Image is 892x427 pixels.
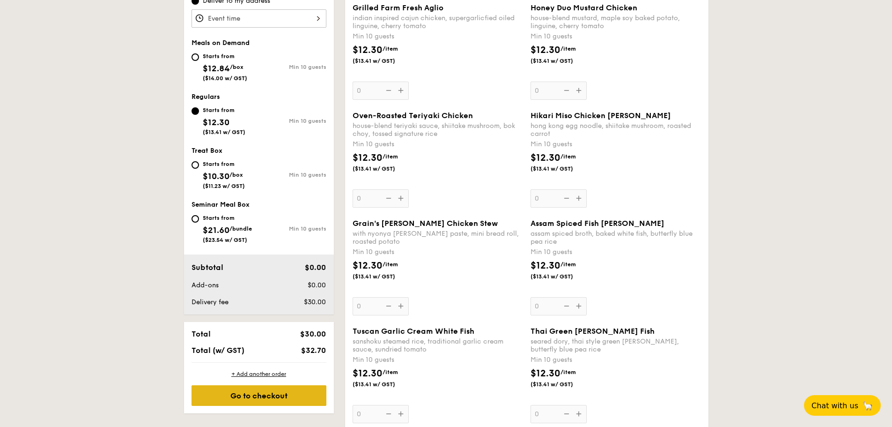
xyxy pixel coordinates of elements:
span: ($11.23 w/ GST) [203,183,245,189]
span: ($13.41 w/ GST) [531,273,594,280]
div: Min 10 guests [353,140,523,149]
span: $21.60 [203,225,229,235]
span: $10.30 [203,171,229,181]
span: Assam Spiced Fish [PERSON_NAME] [531,219,664,228]
span: $32.70 [301,346,326,355]
span: $12.30 [531,260,560,271]
span: /item [383,369,398,375]
div: Min 10 guests [353,355,523,365]
span: Regulars [192,93,220,101]
div: Starts from [203,106,245,114]
div: house-blend mustard, maple soy baked potato, linguine, cherry tomato [531,14,701,30]
div: Min 10 guests [259,64,326,70]
div: Min 10 guests [259,225,326,232]
div: Starts from [203,160,245,168]
div: hong kong egg noodle, shiitake mushroom, roasted carrot [531,122,701,138]
span: $12.30 [353,152,383,164]
span: ($13.41 w/ GST) [203,129,245,135]
span: Thai Green [PERSON_NAME] Fish [531,327,655,336]
span: $12.30 [531,368,560,379]
span: $12.30 [203,117,229,127]
span: ($23.54 w/ GST) [203,237,247,243]
div: seared dory, thai style green [PERSON_NAME], butterfly blue pea rice [531,337,701,353]
div: Starts from [203,214,252,222]
div: + Add another order [192,370,326,378]
span: Seminar Meal Box [192,201,250,209]
span: Total [192,330,211,338]
span: $12.30 [353,260,383,271]
div: indian inspired cajun chicken, supergarlicfied oiled linguine, cherry tomato [353,14,523,30]
span: $12.30 [353,368,383,379]
span: 🦙 [862,400,873,411]
span: ($14.00 w/ GST) [203,75,247,82]
span: ($13.41 w/ GST) [353,165,416,172]
span: /item [383,45,398,52]
input: Starts from$12.30($13.41 w/ GST)Min 10 guests [192,107,199,115]
span: ($13.41 w/ GST) [531,165,594,172]
input: Starts from$21.60/bundle($23.54 w/ GST)Min 10 guests [192,215,199,223]
span: /item [560,261,576,268]
input: Starts from$12.84/box($14.00 w/ GST)Min 10 guests [192,53,199,61]
span: Honey Duo Mustard Chicken [531,3,637,12]
span: Chat with us [811,401,858,410]
div: Min 10 guests [259,118,326,124]
span: Oven-Roasted Teriyaki Chicken [353,111,473,120]
div: Min 10 guests [531,247,701,257]
span: Hikari Miso Chicken [PERSON_NAME] [531,111,671,120]
span: Grain's [PERSON_NAME] Chicken Stew [353,219,498,228]
span: Treat Box [192,147,222,155]
span: $30.00 [300,330,326,338]
div: sanshoku steamed rice, traditional garlic cream sauce, sundried tomato [353,337,523,353]
div: Starts from [203,52,247,60]
span: Delivery fee [192,298,229,306]
div: Go to checkout [192,385,326,406]
span: /box [230,64,243,70]
span: $12.30 [531,45,560,56]
span: $12.30 [353,45,383,56]
span: $0.00 [305,263,326,272]
span: Grilled Farm Fresh Aglio [353,3,443,12]
div: with nyonya [PERSON_NAME] paste, mini bread roll, roasted potato [353,230,523,246]
span: Total (w/ GST) [192,346,244,355]
span: $30.00 [304,298,326,306]
span: ($13.41 w/ GST) [353,273,416,280]
div: assam spiced broth, baked white fish, butterfly blue pea rice [531,230,701,246]
span: $0.00 [308,281,326,289]
div: house-blend teriyaki sauce, shiitake mushroom, bok choy, tossed signature rice [353,122,523,138]
span: $12.84 [203,63,230,74]
div: Min 10 guests [353,247,523,257]
span: ($13.41 w/ GST) [353,57,416,65]
div: Min 10 guests [531,140,701,149]
span: /item [560,45,576,52]
span: /item [383,153,398,160]
span: /item [383,261,398,268]
div: Min 10 guests [531,32,701,41]
div: Min 10 guests [259,172,326,178]
div: Min 10 guests [531,355,701,365]
span: /box [229,172,243,178]
button: Chat with us🦙 [804,395,881,416]
span: ($13.41 w/ GST) [531,381,594,388]
span: Add-ons [192,281,219,289]
div: Min 10 guests [353,32,523,41]
span: $12.30 [531,152,560,164]
span: ($13.41 w/ GST) [353,381,416,388]
span: /bundle [229,225,252,232]
span: Subtotal [192,263,223,272]
span: /item [560,153,576,160]
span: /item [560,369,576,375]
span: Meals on Demand [192,39,250,47]
span: Tuscan Garlic Cream White Fish [353,327,474,336]
input: Starts from$10.30/box($11.23 w/ GST)Min 10 guests [192,161,199,169]
span: ($13.41 w/ GST) [531,57,594,65]
input: Event time [192,9,326,28]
